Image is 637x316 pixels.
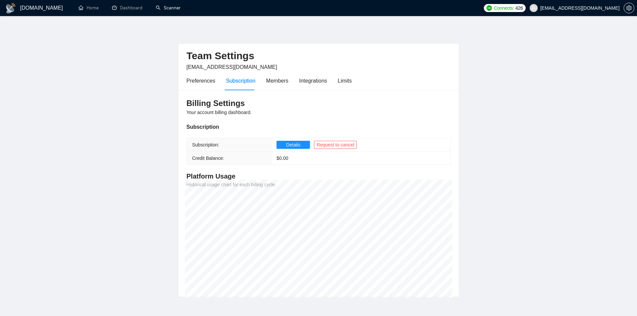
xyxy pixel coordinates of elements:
[187,110,252,115] span: Your account billing dashboard.
[112,5,142,11] a: dashboardDashboard
[624,5,634,11] span: setting
[187,49,451,63] h2: Team Settings
[531,6,536,10] span: user
[494,4,514,12] span: Connects:
[187,77,215,85] div: Preferences
[317,141,354,148] span: Request to cancel
[187,64,277,70] span: [EMAIL_ADDRESS][DOMAIN_NAME]
[5,3,16,14] img: logo
[314,141,357,149] button: Request to cancel
[192,155,224,161] span: Credit Balance:
[187,98,451,109] h3: Billing Settings
[299,77,327,85] div: Integrations
[187,123,451,131] div: Subscription
[156,5,181,11] a: searchScanner
[338,77,352,85] div: Limits
[624,5,634,11] a: setting
[226,77,255,85] div: Subscription
[79,5,99,11] a: homeHome
[286,141,301,148] span: Details
[624,3,634,13] button: setting
[277,155,288,161] span: $ 0.00
[515,4,523,12] span: 426
[266,77,289,85] div: Members
[277,141,310,149] button: Details
[187,172,451,181] h4: Platform Usage
[192,142,219,147] span: Subscription:
[487,5,492,11] img: upwork-logo.png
